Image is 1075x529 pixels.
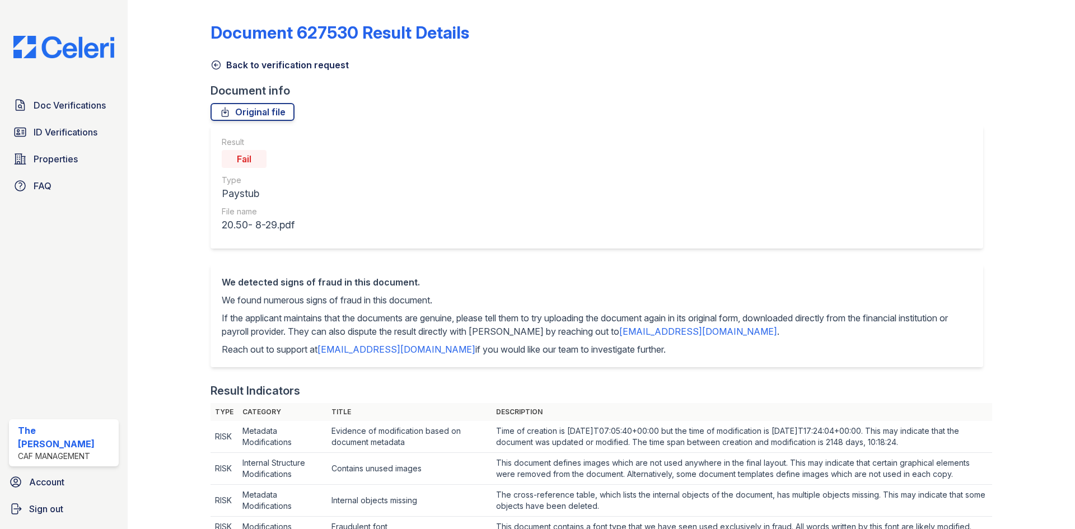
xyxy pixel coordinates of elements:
[211,83,992,99] div: Document info
[211,383,300,399] div: Result Indicators
[9,148,119,170] a: Properties
[222,343,972,356] p: Reach out to support at if you would like our team to investigate further.
[34,125,97,139] span: ID Verifications
[327,453,492,485] td: Contains unused images
[619,326,777,337] a: [EMAIL_ADDRESS][DOMAIN_NAME]
[777,326,779,337] span: .
[222,186,295,202] div: Paystub
[29,475,64,489] span: Account
[9,94,119,116] a: Doc Verifications
[18,451,114,462] div: CAF Management
[222,293,972,307] p: We found numerous signs of fraud in this document.
[222,175,295,186] div: Type
[238,421,327,453] td: Metadata Modifications
[327,403,492,421] th: Title
[4,471,123,493] a: Account
[9,121,119,143] a: ID Verifications
[327,421,492,453] td: Evidence of modification based on document metadata
[317,344,475,355] a: [EMAIL_ADDRESS][DOMAIN_NAME]
[222,137,295,148] div: Result
[238,453,327,485] td: Internal Structure Modifications
[211,485,238,517] td: RISK
[18,424,114,451] div: The [PERSON_NAME]
[222,150,267,168] div: Fail
[222,206,295,217] div: File name
[211,22,469,43] a: Document 627530 Result Details
[492,421,992,453] td: Time of creation is [DATE]T07:05:40+00:00 but the time of modification is [DATE]T17:24:04+00:00. ...
[222,311,972,338] p: If the applicant maintains that the documents are genuine, please tell them to try uploading the ...
[222,275,972,289] div: We detected signs of fraud in this document.
[238,485,327,517] td: Metadata Modifications
[211,403,238,421] th: Type
[238,403,327,421] th: Category
[29,502,63,516] span: Sign out
[34,99,106,112] span: Doc Verifications
[34,152,78,166] span: Properties
[211,58,349,72] a: Back to verification request
[327,485,492,517] td: Internal objects missing
[222,217,295,233] div: 20.50- 8-29.pdf
[9,175,119,197] a: FAQ
[211,103,295,121] a: Original file
[4,36,123,58] img: CE_Logo_Blue-a8612792a0a2168367f1c8372b55b34899dd931a85d93a1a3d3e32e68fde9ad4.png
[211,453,238,485] td: RISK
[34,179,52,193] span: FAQ
[492,485,992,517] td: The cross-reference table, which lists the internal objects of the document, has multiple objects...
[492,403,992,421] th: Description
[211,421,238,453] td: RISK
[4,498,123,520] a: Sign out
[492,453,992,485] td: This document defines images which are not used anywhere in the final layout. This may indicate t...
